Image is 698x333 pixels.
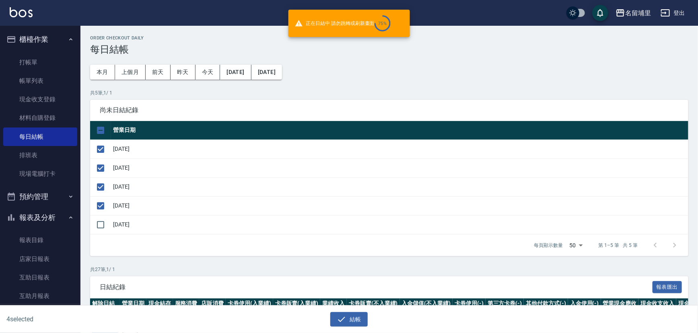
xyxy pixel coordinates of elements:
[592,5,608,21] button: save
[453,298,486,309] th: 卡券使用(-)
[90,298,120,309] th: 解除日結
[251,65,282,80] button: [DATE]
[3,146,77,164] a: 排班表
[3,231,77,249] a: 報表目錄
[173,298,200,309] th: 服務消費
[3,127,77,146] a: 每日結帳
[111,121,688,140] th: 營業日期
[90,44,688,55] h3: 每日結帳
[3,268,77,287] a: 互助日報表
[90,89,688,97] p: 共 5 筆, 1 / 1
[3,72,77,90] a: 帳單列表
[3,250,77,268] a: 店家日報表
[657,6,688,21] button: 登出
[111,215,688,234] td: [DATE]
[111,196,688,215] td: [DATE]
[111,140,688,158] td: [DATE]
[397,18,407,28] button: close
[220,65,251,80] button: [DATE]
[378,21,387,26] div: 75 %
[3,109,77,127] a: 材料自購登錄
[6,314,173,324] h6: 4 selected
[273,298,321,309] th: 卡券販賣(入業績)
[111,177,688,196] td: [DATE]
[90,65,115,80] button: 本月
[3,90,77,109] a: 現金收支登錄
[3,29,77,50] button: 櫃檯作業
[196,65,220,80] button: 今天
[568,298,601,309] th: 入金使用(-)
[171,65,196,80] button: 昨天
[601,298,639,309] th: 營業現金應收
[120,298,146,309] th: 營業日期
[320,298,347,309] th: 業績收入
[294,15,390,31] span: 正在日結中 請勿跳轉或刷新畫面
[146,298,173,309] th: 現金結存
[625,8,651,18] div: 名留埔里
[486,298,524,309] th: 第三方卡券(-)
[90,266,688,273] p: 共 27 筆, 1 / 1
[90,35,688,41] h2: Order checkout daily
[330,312,368,327] button: 結帳
[226,298,273,309] th: 卡券使用(入業績)
[524,298,568,309] th: 其他付款方式(-)
[612,5,654,21] button: 名留埔里
[400,298,453,309] th: 入金儲值(不入業績)
[146,65,171,80] button: 前天
[3,207,77,228] button: 報表及分析
[115,65,146,80] button: 上個月
[3,164,77,183] a: 現場電腦打卡
[3,186,77,207] button: 預約管理
[599,242,638,249] p: 第 1–5 筆 共 5 筆
[347,298,400,309] th: 卡券販賣(不入業績)
[10,7,33,17] img: Logo
[638,298,676,309] th: 現金收支收入
[199,298,226,309] th: 店販消費
[3,287,77,305] a: 互助月報表
[100,106,679,114] span: 尚未日結紀錄
[653,283,682,290] a: 報表匯出
[100,283,653,291] span: 日結紀錄
[3,53,77,72] a: 打帳單
[653,281,682,294] button: 報表匯出
[534,242,563,249] p: 每頁顯示數量
[111,158,688,177] td: [DATE]
[566,234,586,256] div: 50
